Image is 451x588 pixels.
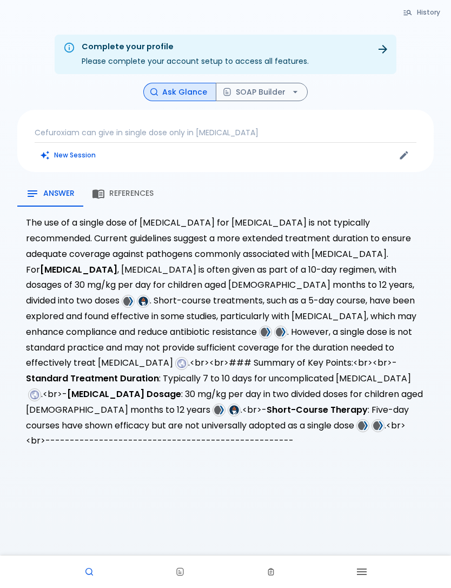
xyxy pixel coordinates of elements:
[373,421,383,431] img: favicons
[397,4,447,20] button: History
[82,41,309,53] div: Complete your profile
[138,296,148,306] img: favicons
[177,359,187,368] img: favicons
[26,215,425,449] p: The use of a single dose of [MEDICAL_DATA] for [MEDICAL_DATA] is not typically recommended. Curre...
[276,327,286,337] img: favicons
[396,147,412,163] button: Edit
[67,388,181,400] strong: [MEDICAL_DATA] Dosage
[35,147,102,163] button: Clears all inputs and results.
[30,390,39,400] img: favicons
[261,327,270,337] img: favicons
[214,405,224,415] img: favicons
[143,83,216,102] button: Ask Glance
[43,189,75,199] span: Answer
[123,296,133,306] img: favicons
[35,127,416,138] p: Cefuroxiam can give in single dose only in [MEDICAL_DATA]
[216,83,308,102] button: SOAP Builder
[26,372,159,385] strong: Standard Treatment Duration
[267,404,368,416] strong: Short-Course Therapy
[82,38,309,71] div: Please complete your account setup to access all features.
[358,421,368,431] img: favicons
[40,263,117,276] strong: [MEDICAL_DATA]
[109,189,154,199] span: References
[229,405,239,415] img: favicons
